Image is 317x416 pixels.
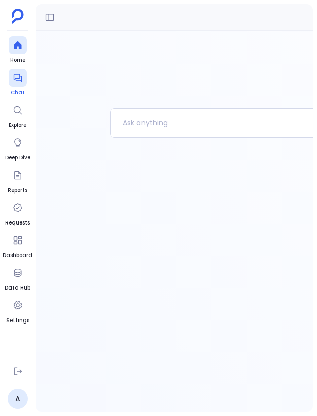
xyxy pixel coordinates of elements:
span: Deep Dive [5,154,30,162]
a: Requests [5,199,30,227]
a: Data Hub [5,264,30,292]
a: Chat [9,69,27,97]
span: Chat [9,89,27,97]
a: Explore [9,101,27,130]
a: Reports [8,166,27,195]
a: Home [9,36,27,65]
img: petavue logo [12,9,24,24]
a: A [8,389,28,409]
a: Dashboard [3,231,32,260]
span: Requests [5,219,30,227]
span: Settings [6,316,29,325]
a: Deep Dive [5,134,30,162]
span: Dashboard [3,251,32,260]
span: Reports [8,186,27,195]
span: Data Hub [5,284,30,292]
span: Home [9,56,27,65]
span: Explore [9,121,27,130]
a: Settings [6,296,29,325]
